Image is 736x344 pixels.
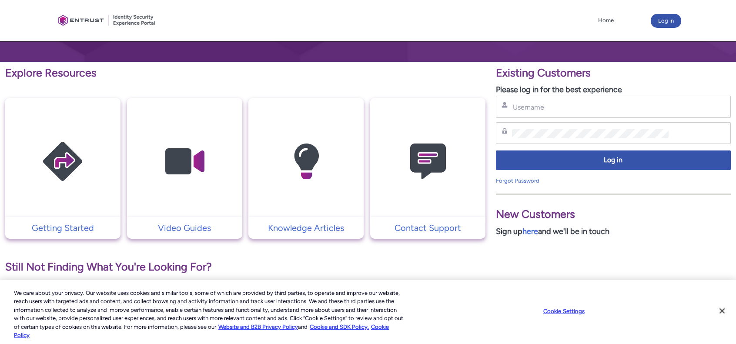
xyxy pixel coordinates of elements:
button: Cookie Settings [537,303,591,320]
p: Existing Customers [496,65,731,81]
button: Close [713,301,732,321]
div: We care about your privacy. Our website uses cookies and similar tools, some of which are provide... [14,289,405,340]
p: Getting Started [10,221,116,234]
a: Knowledge Articles [248,221,364,234]
p: Still Not Finding What You're Looking For? [5,259,485,275]
p: Explore Resources [5,65,485,81]
a: Getting Started [5,221,120,234]
a: Video Guides [127,221,242,234]
p: Contact Support [375,221,481,234]
p: Knowledge Articles [253,221,359,234]
img: Knowledge Articles [265,115,348,208]
a: Forgot Password [496,177,539,184]
a: More information about our cookie policy., opens in a new tab [218,324,298,330]
img: Getting Started [21,115,104,208]
p: Video Guides [131,221,238,234]
p: New Customers [496,206,731,223]
button: Log in [651,14,681,28]
img: Contact Support [387,115,469,208]
p: Try our technical resources below [5,278,485,290]
p: Sign up and we'll be in touch [496,226,731,237]
a: here [522,227,538,236]
a: Cookie and SDK Policy. [310,324,369,330]
button: Log in [496,150,731,170]
a: Contact Support [370,221,485,234]
img: Video Guides [143,115,226,208]
input: Username [512,103,669,112]
a: Home [596,14,616,27]
span: Log in [502,155,725,165]
p: Please log in for the best experience [496,84,731,96]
